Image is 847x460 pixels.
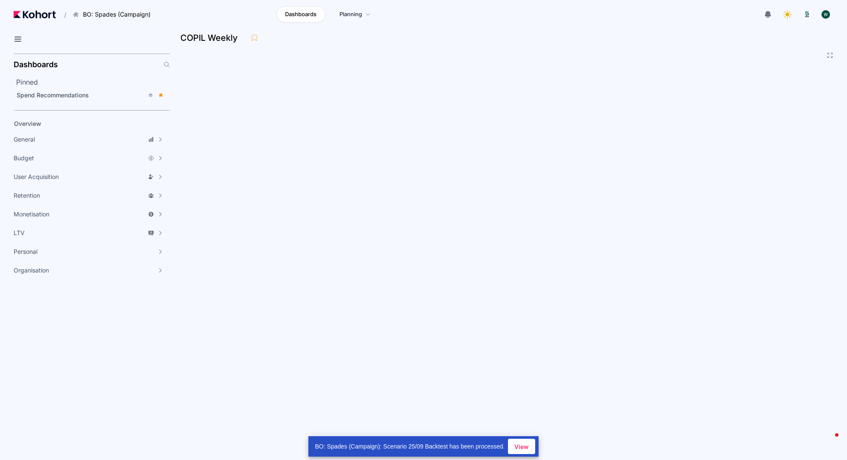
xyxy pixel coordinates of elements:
span: Overview [14,120,41,127]
span: Monetisation [14,210,49,219]
span: LTV [14,229,25,237]
span: Planning [339,10,362,19]
a: Planning [331,6,379,23]
span: View [514,442,529,451]
span: / [57,10,66,19]
a: Overview [11,117,156,130]
iframe: Intercom live chat [818,431,838,451]
img: Kohort logo [14,11,56,18]
span: Budget [14,154,34,162]
button: View [508,439,535,454]
img: logo_logo_images_1_20240607072359498299_20240828135028712857.jpeg [803,10,811,19]
span: Personal [14,247,37,256]
div: BO: Spades (Campaign): Scenario 25/09 Backtest has been processed. [308,436,508,457]
button: BO: Spades (Campaign) [68,7,160,22]
button: Fullscreen [827,52,833,59]
span: User Acquisition [14,173,59,181]
span: Retention [14,191,40,200]
a: Dashboards [277,6,325,23]
h3: COPIL Weekly [180,34,243,42]
span: BO: Spades (Campaign) [83,10,151,19]
span: Dashboards [285,10,317,19]
span: General [14,135,35,144]
span: Spend Recommendations [17,91,89,99]
a: Spend Recommendations [14,89,168,102]
h2: Pinned [16,77,170,87]
span: Organisation [14,266,49,275]
h2: Dashboards [14,61,58,68]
